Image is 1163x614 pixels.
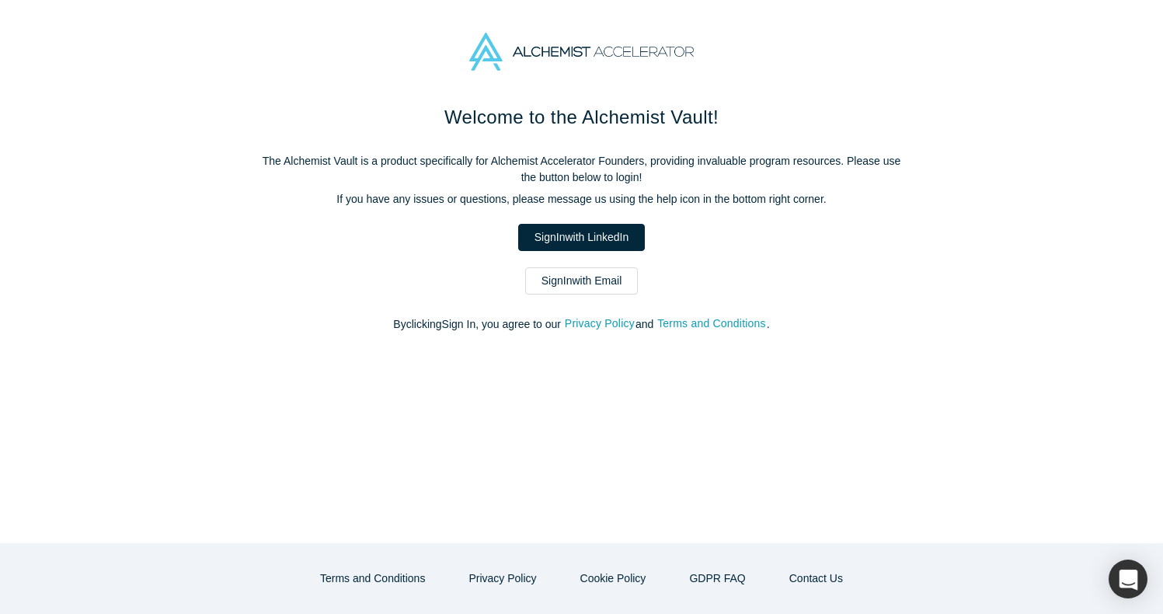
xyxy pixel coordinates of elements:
[656,315,767,333] button: Terms and Conditions
[256,153,908,186] p: The Alchemist Vault is a product specifically for Alchemist Accelerator Founders, providing inval...
[525,267,639,295] a: SignInwith Email
[564,565,663,592] button: Cookie Policy
[256,103,908,131] h1: Welcome to the Alchemist Vault!
[518,224,645,251] a: SignInwith LinkedIn
[304,565,441,592] button: Terms and Conditions
[673,565,761,592] a: GDPR FAQ
[564,315,635,333] button: Privacy Policy
[773,565,859,592] a: Contact Us
[256,316,908,333] p: By clicking Sign In , you agree to our and .
[452,565,552,592] button: Privacy Policy
[469,33,693,71] img: Alchemist Accelerator Logo
[256,191,908,208] p: If you have any issues or questions, please message us using the help icon in the bottom right co...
